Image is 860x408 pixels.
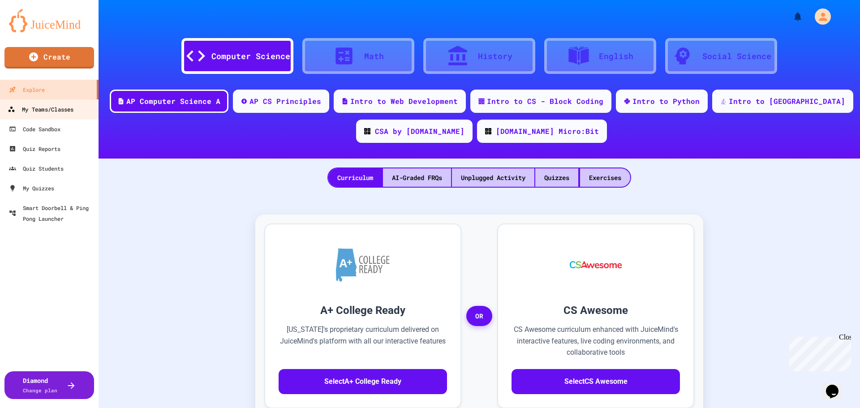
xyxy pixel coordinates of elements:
div: Diamond [23,376,57,395]
a: Create [4,47,94,69]
div: Intro to [GEOGRAPHIC_DATA] [729,96,845,107]
h3: CS Awesome [512,302,680,318]
div: History [478,50,512,62]
div: English [599,50,633,62]
div: My Teams/Classes [8,104,73,115]
span: OR [466,306,492,326]
div: Code Sandbox [9,124,60,134]
p: CS Awesome curriculum enhanced with JuiceMind's interactive features, live coding environments, a... [512,324,680,358]
div: Exercises [580,168,630,187]
p: [US_STATE]'s proprietary curriculum delivered on JuiceMind's platform with all our interactive fe... [279,324,447,358]
div: Intro to Web Development [350,96,458,107]
div: [DOMAIN_NAME] Micro:Bit [496,126,599,137]
img: CS Awesome [561,238,631,292]
div: Social Science [702,50,771,62]
span: Change plan [23,387,57,394]
div: My Quizzes [9,183,54,193]
img: CODE_logo_RGB.png [485,128,491,134]
div: Computer Science [211,50,290,62]
img: A+ College Ready [336,248,390,282]
div: My Notifications [776,9,805,24]
button: SelectCS Awesome [512,369,680,394]
div: Unplugged Activity [452,168,534,187]
div: Intro to CS - Block Coding [487,96,603,107]
img: CODE_logo_RGB.png [364,128,370,134]
div: AP Computer Science A [126,96,220,107]
div: Curriculum [328,168,382,187]
div: Quizzes [535,168,578,187]
div: AP CS Principles [249,96,321,107]
div: Smart Doorbell & Ping Pong Launcher [9,202,95,224]
div: Explore [9,84,45,95]
button: SelectA+ College Ready [279,369,447,394]
div: Intro to Python [632,96,700,107]
iframe: chat widget [822,372,851,399]
div: My Account [805,6,833,27]
div: Math [364,50,384,62]
h3: A+ College Ready [279,302,447,318]
div: AI-Graded FRQs [383,168,451,187]
iframe: chat widget [786,333,851,371]
button: DiamondChange plan [4,371,94,399]
div: Quiz Students [9,163,64,174]
div: CSA by [DOMAIN_NAME] [375,126,464,137]
div: Quiz Reports [9,143,60,154]
div: Chat with us now!Close [4,4,62,57]
img: logo-orange.svg [9,9,90,32]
